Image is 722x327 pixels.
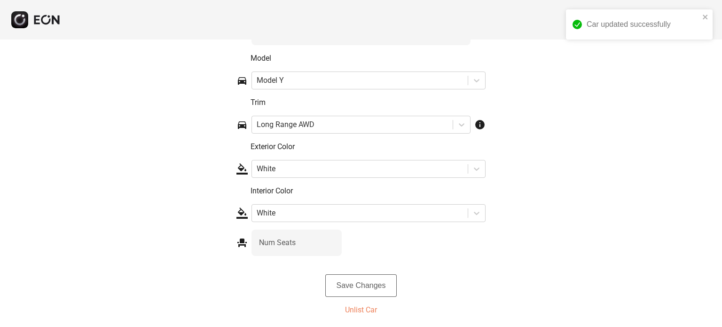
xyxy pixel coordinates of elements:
button: Save Changes [325,274,397,297]
label: Num Seats [259,237,296,248]
button: close [702,13,709,21]
p: Exterior Color [251,141,486,152]
p: Trim [251,97,486,108]
div: Car updated successfully [587,19,699,30]
span: event_seat [236,237,248,248]
span: info [474,119,486,130]
span: format_color_fill [236,207,248,219]
span: directions_car [236,119,248,130]
span: format_color_fill [236,163,248,175]
p: Model [251,53,486,64]
p: Unlist Car [345,304,377,316]
p: Interior Color [251,185,486,197]
span: directions_car [236,75,248,86]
